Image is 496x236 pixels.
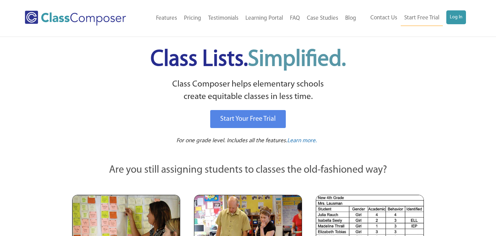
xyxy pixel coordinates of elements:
[205,11,242,26] a: Testimonials
[367,10,401,26] a: Contact Us
[401,10,443,26] a: Start Free Trial
[142,11,360,26] nav: Header Menu
[287,137,317,145] a: Learn more.
[286,11,303,26] a: FAQ
[176,138,287,144] span: For one grade level. Includes all the features.
[150,48,346,71] span: Class Lists.
[181,11,205,26] a: Pricing
[220,116,276,122] span: Start Your Free Trial
[153,11,181,26] a: Features
[242,11,286,26] a: Learning Portal
[446,10,466,24] a: Log In
[248,48,346,71] span: Simplified.
[71,78,425,103] p: Class Composer helps elementary schools create equitable classes in less time.
[342,11,360,26] a: Blog
[72,163,424,178] p: Are you still assigning students to classes the old-fashioned way?
[287,138,317,144] span: Learn more.
[303,11,342,26] a: Case Studies
[210,110,286,128] a: Start Your Free Trial
[360,10,466,26] nav: Header Menu
[25,11,126,26] img: Class Composer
